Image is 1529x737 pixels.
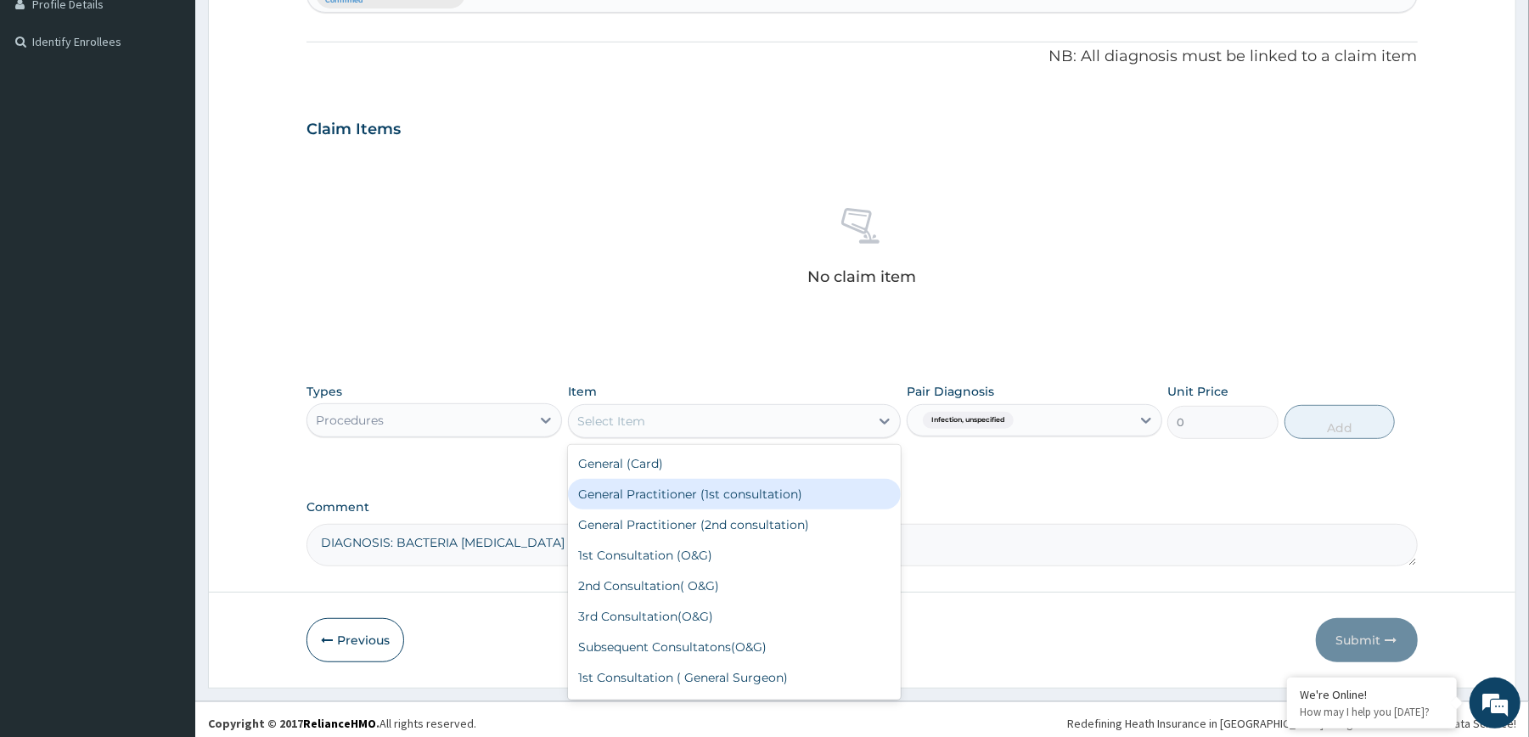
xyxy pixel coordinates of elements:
textarea: Type your message and hit 'Enter' [8,464,323,523]
label: Item [568,383,597,400]
label: Types [306,385,342,399]
div: General Practitioner (1st consultation) [568,479,901,509]
button: Previous [306,618,404,662]
img: d_794563401_company_1708531726252_794563401 [31,85,69,127]
div: We're Online! [1300,687,1444,702]
div: 3rd Consultation(O&G) [568,601,901,632]
div: 2nd Consultation( O&G) [568,571,901,601]
div: 2nd Consultation(General Surgeon) [568,693,901,723]
p: NB: All diagnosis must be linked to a claim item [306,46,1417,68]
div: Procedures [316,412,384,429]
div: Redefining Heath Insurance in [GEOGRAPHIC_DATA] using Telemedicine and Data Science! [1067,715,1516,732]
div: General Practitioner (2nd consultation) [568,509,901,540]
h3: Claim Items [306,121,401,139]
div: Select Item [577,413,645,430]
p: How may I help you today? [1300,705,1444,719]
button: Add [1284,405,1396,439]
span: Infection, unspecified [923,412,1014,429]
div: Chat with us now [88,95,285,117]
a: RelianceHMO [303,716,376,731]
div: 1st Consultation (O&G) [568,540,901,571]
p: No claim item [807,268,916,285]
label: Unit Price [1167,383,1228,400]
div: 1st Consultation ( General Surgeon) [568,662,901,693]
span: We're online! [98,214,234,385]
label: Pair Diagnosis [907,383,994,400]
button: Submit [1316,618,1418,662]
strong: Copyright © 2017 . [208,716,379,731]
div: General (Card) [568,448,901,479]
div: Subsequent Consultatons(O&G) [568,632,901,662]
div: Minimize live chat window [278,8,319,49]
label: Comment [306,500,1417,515]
